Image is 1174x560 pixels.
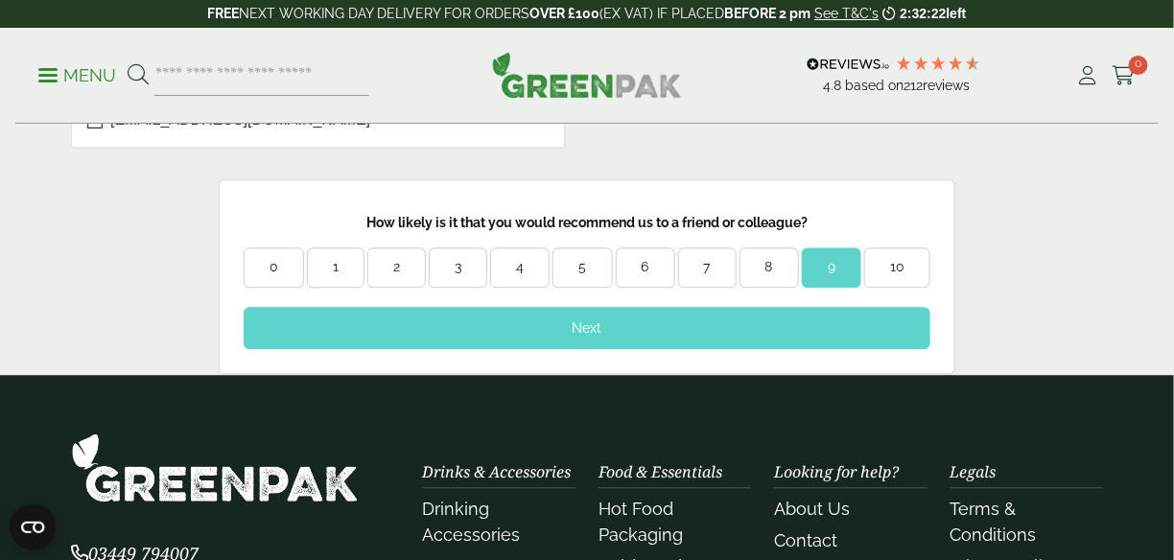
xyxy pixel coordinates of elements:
a: Terms & Conditions [951,499,1037,545]
div: 9 [803,258,860,277]
span: reviews [923,78,970,93]
div: Next [244,307,930,349]
div: 5 [553,258,611,277]
i: My Account [1076,66,1100,85]
a: 0 [1112,61,1136,90]
a: About Us [774,499,850,519]
span: left [947,6,967,21]
span: 4.8 [823,78,845,93]
div: 6 [617,258,674,277]
span: 2:32:22 [900,6,946,21]
span: 0 [1129,56,1148,75]
div: 1 [308,258,364,277]
img: GreenPak Supplies [71,432,359,502]
div: 3 [430,258,486,277]
i: Cart [1112,66,1136,85]
div: 8 [740,258,798,277]
img: REVIEWS.io [807,58,890,71]
a: See T&C's [814,6,879,21]
div: 7 [679,258,736,277]
div: 2 [368,258,425,277]
div: 0 [245,258,303,277]
a: Hot Food Packaging [599,499,683,545]
strong: FREE [207,6,239,21]
span: 212 [904,78,923,93]
div: 10 [865,258,929,277]
div: 4.79 Stars [895,55,981,72]
img: GreenPak Supplies [492,52,682,98]
a: Contact [774,530,837,550]
strong: BEFORE 2 pm [724,6,810,21]
a: Menu [38,64,116,83]
span: Based on [845,78,904,93]
p: Menu [38,64,116,87]
a: Drinking Accessories [423,499,521,545]
p: [EMAIL_ADDRESS][DOMAIN_NAME] [87,108,549,131]
button: Open CMP widget [10,504,56,550]
div: 4 [491,258,549,277]
strong: OVER £100 [529,6,599,21]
